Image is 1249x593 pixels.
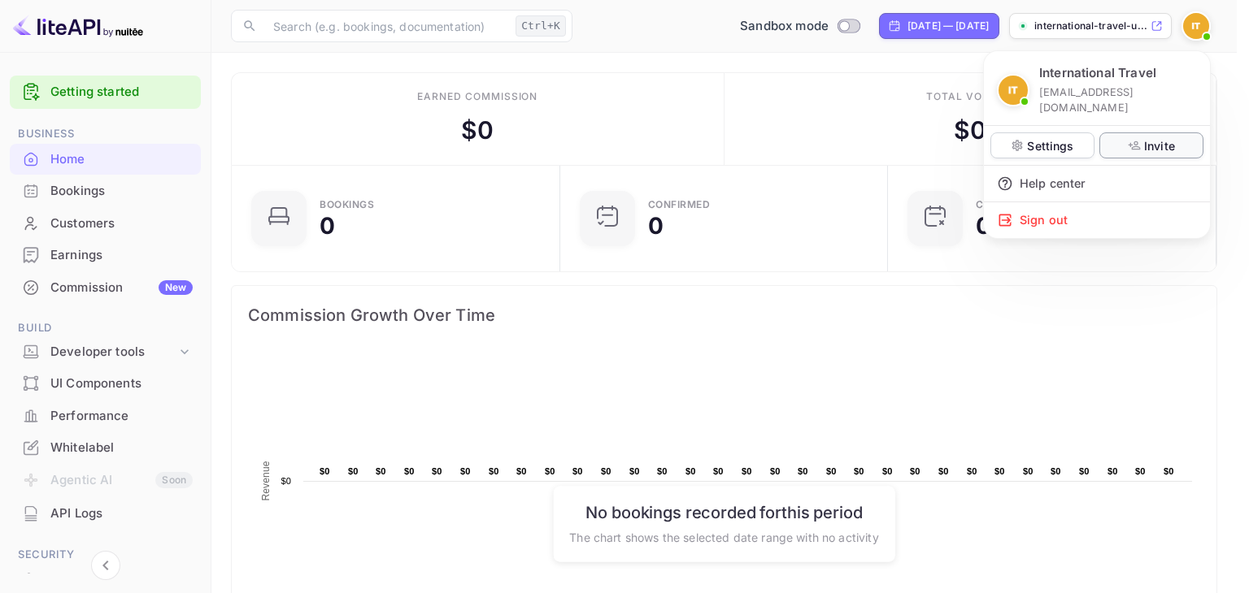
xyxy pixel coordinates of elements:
p: [EMAIL_ADDRESS][DOMAIN_NAME] [1039,84,1197,115]
p: International Travel [1039,64,1156,83]
div: Help center [984,166,1210,201]
p: Invite [1144,137,1175,154]
img: International Travel [999,76,1028,105]
div: Sign out [984,202,1210,238]
p: Settings [1027,137,1073,154]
